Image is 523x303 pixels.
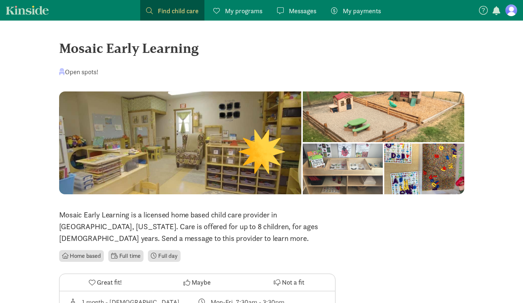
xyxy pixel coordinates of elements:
[343,6,381,16] span: My payments
[6,6,49,15] a: Kinside
[59,274,151,291] button: Great fit!
[289,6,316,16] span: Messages
[59,209,335,244] p: Mosaic Early Learning is a licensed home based child care provider in [GEOGRAPHIC_DATA], [US_STAT...
[282,277,304,287] span: Not a fit
[151,274,243,291] button: Maybe
[158,6,199,16] span: Find child care
[59,250,104,262] li: Home based
[243,274,335,291] button: Not a fit
[225,6,262,16] span: My programs
[59,67,98,77] div: Open spots!
[59,38,464,58] div: Mosaic Early Learning
[97,277,122,287] span: Great fit!
[192,277,211,287] span: Maybe
[108,250,144,262] li: Full time
[148,250,181,262] li: Full day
